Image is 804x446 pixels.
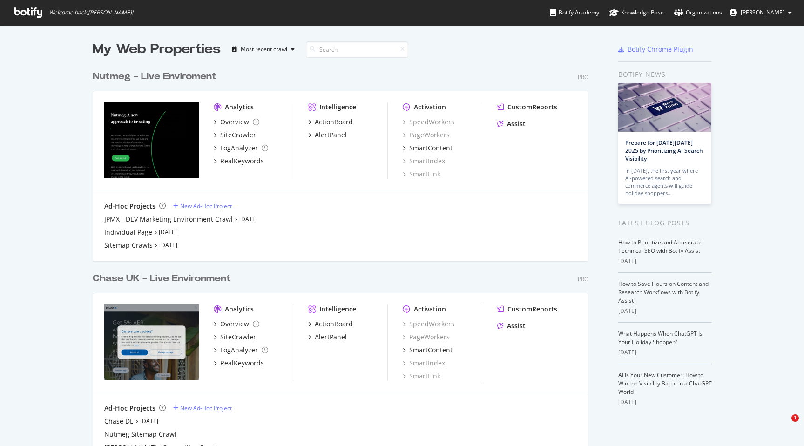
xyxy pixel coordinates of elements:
[550,8,599,17] div: Botify Academy
[173,202,232,210] a: New Ad-Hoc Project
[409,143,453,153] div: SmartContent
[578,275,588,283] div: Pro
[306,41,408,58] input: Search
[225,102,254,112] div: Analytics
[403,345,453,355] a: SmartContent
[319,102,356,112] div: Intelligence
[618,257,712,265] div: [DATE]
[315,130,347,140] div: AlertPanel
[414,304,446,314] div: Activation
[618,398,712,406] div: [DATE]
[104,215,233,224] a: JPMX - DEV Marketing Environment Crawl
[220,117,249,127] div: Overview
[220,130,256,140] div: SiteCrawler
[104,304,199,380] img: https://www.chase.co.uk
[618,348,712,357] div: [DATE]
[308,319,353,329] a: ActionBoard
[315,332,347,342] div: AlertPanel
[214,117,259,127] a: Overview
[507,102,557,112] div: CustomReports
[220,332,256,342] div: SiteCrawler
[403,156,445,166] a: SmartIndex
[180,404,232,412] div: New Ad-Hoc Project
[319,304,356,314] div: Intelligence
[104,228,152,237] a: Individual Page
[220,156,264,166] div: RealKeywords
[49,9,133,16] span: Welcome back, [PERSON_NAME] !
[618,330,703,346] a: What Happens When ChatGPT Is Your Holiday Shopper?
[403,117,454,127] div: SpeedWorkers
[239,215,257,223] a: [DATE]
[220,345,258,355] div: LogAnalyzer
[507,119,526,128] div: Assist
[618,307,712,315] div: [DATE]
[618,83,711,132] img: Prepare for Black Friday 2025 by Prioritizing AI Search Visibility
[173,404,232,412] a: New Ad-Hoc Project
[214,143,268,153] a: LogAnalyzer
[214,156,264,166] a: RealKeywords
[414,102,446,112] div: Activation
[722,5,799,20] button: [PERSON_NAME]
[214,319,259,329] a: Overview
[403,332,450,342] a: PageWorkers
[409,345,453,355] div: SmartContent
[104,430,176,439] a: Nutmeg Sitemap Crawl
[403,130,450,140] a: PageWorkers
[93,272,231,285] div: Chase UK - Live Environment
[403,169,440,179] a: SmartLink
[315,117,353,127] div: ActionBoard
[308,117,353,127] a: ActionBoard
[618,218,712,228] div: Latest Blog Posts
[241,47,287,52] div: Most recent crawl
[403,319,454,329] a: SpeedWorkers
[403,372,440,381] a: SmartLink
[104,417,134,426] a: Chase DE
[578,73,588,81] div: Pro
[609,8,664,17] div: Knowledge Base
[618,238,702,255] a: How to Prioritize and Accelerate Technical SEO with Botify Assist
[507,321,526,331] div: Assist
[308,130,347,140] a: AlertPanel
[791,414,799,422] span: 1
[104,241,153,250] a: Sitemap Crawls
[228,42,298,57] button: Most recent crawl
[104,102,199,178] img: www.nutmeg.com/
[772,414,795,437] iframe: Intercom live chat
[618,69,712,80] div: Botify news
[628,45,693,54] div: Botify Chrome Plugin
[214,358,264,368] a: RealKeywords
[315,319,353,329] div: ActionBoard
[93,70,216,83] div: Nutmeg - Live Enviroment
[225,304,254,314] div: Analytics
[625,167,704,197] div: In [DATE], the first year where AI-powered search and commerce agents will guide holiday shoppers…
[497,119,526,128] a: Assist
[104,202,155,211] div: Ad-Hoc Projects
[403,358,445,368] a: SmartIndex
[741,8,784,16] span: George Tyshchenko
[308,332,347,342] a: AlertPanel
[140,417,158,425] a: [DATE]
[497,304,557,314] a: CustomReports
[180,202,232,210] div: New Ad-Hoc Project
[497,102,557,112] a: CustomReports
[159,241,177,249] a: [DATE]
[93,40,221,59] div: My Web Properties
[214,345,268,355] a: LogAnalyzer
[674,8,722,17] div: Organizations
[220,319,249,329] div: Overview
[220,143,258,153] div: LogAnalyzer
[497,321,526,331] a: Assist
[618,371,712,396] a: AI Is Your New Customer: How to Win the Visibility Battle in a ChatGPT World
[403,143,453,153] a: SmartContent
